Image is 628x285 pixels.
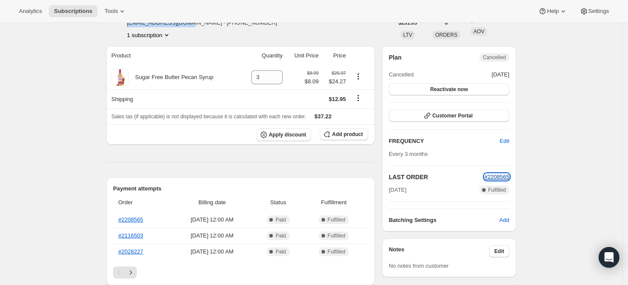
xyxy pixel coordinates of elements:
button: 6 [440,17,453,29]
span: Billing date [173,198,251,207]
span: Fulfilled [488,187,506,193]
small: $8.99 [307,70,319,76]
button: Add [494,213,514,227]
span: Help [547,8,559,15]
th: Price [321,46,348,65]
span: Every 3 months [389,151,428,157]
span: $8.09 [305,77,319,86]
a: #2208565 [484,174,509,180]
span: [DATE] [389,186,407,194]
a: #2208565 [118,216,143,223]
button: Subscriptions [49,5,98,17]
h3: Notes [389,245,489,257]
nav: Pagination [113,266,368,279]
span: Tools [104,8,118,15]
span: Paid [275,232,286,239]
span: Status [257,198,300,207]
div: Open Intercom Messenger [599,247,619,268]
span: Settings [588,8,609,15]
span: Fulfilled [328,232,345,239]
small: $26.97 [331,70,346,76]
span: Cancelled [389,70,414,79]
img: product img [111,69,129,86]
span: [DATE] · 12:00 AM [173,215,251,224]
span: Edit [494,248,504,255]
span: $12.95 [329,96,346,102]
span: $37.22 [315,113,332,120]
button: $231.03 [393,17,422,29]
span: [DATE] · 12:00 AM [173,247,251,256]
span: $24.27 [324,77,346,86]
span: Sales tax (if applicable) is not displayed because it is calculated with each new order. [111,114,306,120]
span: Paid [275,216,286,223]
button: Product actions [127,31,171,39]
button: Settings [574,5,614,17]
span: Fulfilled [328,248,345,255]
span: Edit [500,137,509,146]
span: Cancelled [483,54,506,61]
h2: Payment attempts [113,184,368,193]
button: Apply discount [257,128,312,141]
span: Analytics [19,8,42,15]
button: Customer Portal [389,110,509,122]
button: Shipping actions [351,93,365,103]
button: Add product [320,128,368,140]
button: #2208565 [484,173,509,181]
span: [DATE] · 12:00 AM [173,231,251,240]
th: Quantity [240,46,285,65]
span: [EMAIL_ADDRESS][DOMAIN_NAME] · [PHONE_NUMBER] [127,19,277,27]
span: [DATE] [492,70,509,79]
th: Unit Price [285,46,322,65]
a: #2028227 [118,248,143,255]
button: Tools [99,5,132,17]
span: ORDERS [435,32,457,38]
span: AOV [473,28,484,35]
h6: Batching Settings [389,216,499,225]
a: #2116503 [118,232,143,239]
button: Product actions [351,72,365,81]
span: Fulfilled [328,216,345,223]
span: Apply discount [269,131,306,138]
span: 6 [445,19,448,26]
span: No notes from customer [389,263,449,269]
span: Reactivate now [430,86,468,93]
span: Add [499,216,509,225]
button: Edit [495,134,514,148]
span: Subscriptions [54,8,92,15]
th: Order [113,193,170,212]
h2: Plan [389,53,402,62]
button: Next [125,266,137,279]
span: Paid [275,248,286,255]
th: Product [106,46,240,65]
span: LTV [403,32,412,38]
button: Edit [489,245,509,257]
h2: FREQUENCY [389,137,500,146]
button: Analytics [14,5,47,17]
div: Sugar Free Butter Pecan Syrup [129,73,213,82]
span: Fulfillment [305,198,363,207]
span: Customer Portal [432,112,473,119]
th: Shipping [106,89,240,108]
button: Reactivate now [389,83,509,95]
button: Help [533,5,572,17]
span: Add product [332,131,363,138]
h2: LAST ORDER [389,173,484,181]
span: $231.03 [398,19,417,26]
